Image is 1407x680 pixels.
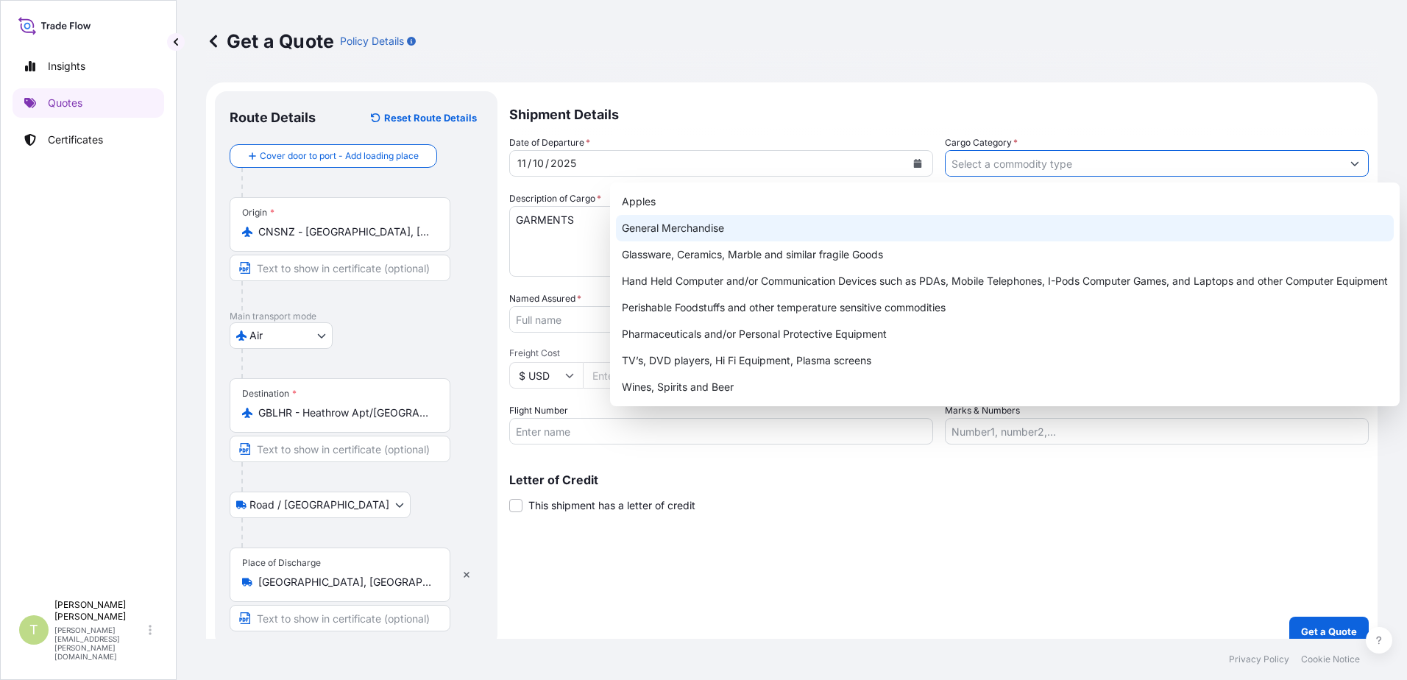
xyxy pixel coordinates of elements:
span: Freight Cost [509,347,933,359]
input: Origin [258,224,432,239]
p: Letter of Credit [509,474,1369,486]
div: day, [516,155,528,172]
label: Description of Cargo [509,191,601,206]
div: Destination [242,388,297,400]
p: Route Details [230,109,316,127]
div: General Merchandise [616,215,1394,241]
p: Privacy Policy [1229,654,1289,665]
span: Date of Departure [509,135,590,150]
div: month, [531,155,545,172]
input: Text to appear on certificate [230,255,450,281]
button: Show suggestions [1342,150,1368,177]
div: Suggestions [616,188,1394,400]
div: / [545,155,549,172]
p: Policy Details [340,34,404,49]
div: year, [549,155,578,172]
input: Enter amount [583,362,933,389]
p: Reset Route Details [384,110,477,125]
p: Main transport mode [230,311,483,322]
div: Perishable Foodstuffs and other temperature sensitive commodities [616,294,1394,321]
label: Flight Number [509,403,568,418]
p: Quotes [48,96,82,110]
div: Pharmaceuticals and/or Personal Protective Equipment [616,321,1394,347]
input: Number1, number2,... [945,418,1369,445]
div: Hand Held Computer and/or Communication Devices such as PDAs, Mobile Telephones, I-Pods Computer ... [616,268,1394,294]
span: Air [249,328,263,343]
div: Origin [242,207,274,219]
div: / [528,155,531,172]
span: This shipment has a letter of credit [528,498,695,513]
label: Cargo Category [945,135,1018,150]
button: Select transport [230,322,333,349]
p: Insights [48,59,85,74]
span: Cover door to port - Add loading place [260,149,419,163]
label: Marks & Numbers [945,403,1020,418]
div: Place of Discharge [242,557,321,569]
input: Enter name [509,418,933,445]
div: Wines, Spirits and Beer [616,374,1394,400]
p: Cookie Notice [1301,654,1360,665]
p: Get a Quote [206,29,334,53]
input: Select a commodity type [946,150,1342,177]
button: Calendar [906,152,929,175]
div: Apples [616,188,1394,215]
span: Road / [GEOGRAPHIC_DATA] [249,497,389,512]
p: [PERSON_NAME] [PERSON_NAME] [54,599,146,623]
div: TV’s, DVD players, Hi Fi Equipment, Plasma screens [616,347,1394,374]
input: Text to appear on certificate [230,436,450,462]
input: Text to appear on certificate [230,605,450,631]
p: Certificates [48,132,103,147]
span: T [29,623,38,637]
p: [PERSON_NAME][EMAIL_ADDRESS][PERSON_NAME][DOMAIN_NAME] [54,626,146,661]
div: Glassware, Ceramics, Marble and similar fragile Goods [616,241,1394,268]
button: Select transport [230,492,411,518]
input: Place of Discharge [258,575,432,589]
label: Named Assured [509,291,581,306]
input: Destination [258,405,432,420]
p: Get a Quote [1301,624,1357,639]
p: Shipment Details [509,91,1369,135]
input: Full name [510,306,906,333]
